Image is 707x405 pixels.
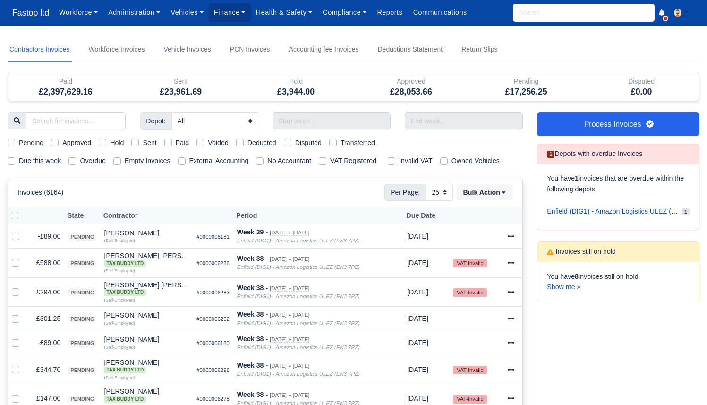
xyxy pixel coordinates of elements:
a: Deductions Statement [375,37,444,62]
span: Depot: [140,112,171,129]
label: Sent [143,138,156,148]
h5: £0.00 [591,87,692,97]
label: Approved [62,138,91,148]
span: pending [68,340,96,347]
label: Disputed [295,138,322,148]
td: £301.25 [27,307,64,331]
strong: Week 38 - [237,255,268,262]
small: VAT-Invalid [453,395,487,403]
div: Hold [246,76,347,87]
div: [PERSON_NAME] [104,388,189,402]
a: Vehicles [165,3,209,22]
strong: 1 [575,174,579,182]
a: Process Invoices [537,112,699,136]
h6: Depots with overdue Invoices [547,150,642,158]
label: External Accounting [189,155,249,166]
div: Pending [468,72,584,101]
span: Fastop ltd [8,3,54,22]
span: pending [68,289,96,296]
div: [PERSON_NAME] Tax Buddy Ltd [104,388,189,402]
small: #0000006181 [196,234,230,240]
span: 1 [682,208,690,215]
strong: Week 38 - [237,391,268,398]
label: VAT Registered [330,155,376,166]
small: [DATE] » [DATE] [270,392,309,398]
label: Overdue [80,155,106,166]
label: Invalid VAT [399,155,433,166]
input: Start week... [273,112,391,129]
a: Vehicle Invoices [162,37,213,62]
td: £294.00 [27,277,64,307]
span: 2 weeks from now [407,259,428,267]
th: Contractor [100,207,193,224]
h5: £2,397,629.16 [15,87,116,97]
div: Bulk Action [457,184,513,200]
span: 2 weeks from now [407,339,428,346]
a: Finance [209,3,251,22]
div: Sent [123,72,239,101]
a: Communications [408,3,472,22]
div: [PERSON_NAME] [PERSON_NAME] Tax Buddy Ltd [104,282,189,296]
span: 3 weeks from now [407,233,428,240]
span: Per Page: [384,184,426,201]
th: Due Date [403,207,449,224]
td: -£89.00 [27,224,64,249]
div: Disputed [591,76,692,87]
small: (Self-Employed) [104,268,135,273]
i: Enfield (DIG1) - Amazon Logistics ULEZ (EN3 7PZ) [237,371,360,377]
div: Paid [8,72,123,101]
td: -£89.00 [27,331,64,355]
small: (Self-Employed) [104,238,135,243]
small: [DATE] » [DATE] [270,230,309,236]
a: Enfield (DIG1) - Amazon Logistics ULEZ (EN3 7PZ) 1 [547,202,690,221]
a: Contractors Invoices [8,37,72,62]
small: [DATE] » [DATE] [270,256,309,262]
div: Hold [239,72,354,101]
span: 2 weeks from now [407,288,428,296]
div: You have invoices still on hold [537,262,699,302]
small: VAT-Invalid [453,288,487,297]
small: (Self-Employed) [104,345,135,350]
i: Enfield (DIG1) - Amazon Logistics ULEZ (EN3 7PZ) [237,320,360,326]
a: PCN Invoices [228,37,272,62]
label: Deducted [247,138,276,148]
small: #0000006278 [196,396,230,402]
i: Enfield (DIG1) - Amazon Logistics ULEZ (EN3 7PZ) [237,293,360,299]
strong: Week 39 - [237,228,268,236]
td: £588.00 [27,249,64,278]
span: 1 [547,151,554,158]
div: Sent [130,76,231,87]
a: Reports [372,3,408,22]
h6: Invoices still on hold [547,248,616,256]
label: Voided [208,138,229,148]
div: [PERSON_NAME] [PERSON_NAME] [104,252,189,267]
input: Search... [513,4,655,22]
strong: 8 [575,273,579,280]
label: Empty Invoices [125,155,170,166]
h5: £3,944.00 [246,87,347,97]
div: [PERSON_NAME] [104,359,189,373]
div: [PERSON_NAME] [104,230,189,236]
label: Hold [110,138,124,148]
label: Paid [176,138,189,148]
span: 2 weeks from now [407,315,428,322]
label: Due this week [19,155,61,166]
small: (Self-Employed) [104,375,135,380]
small: VAT-Invalid [453,366,487,374]
input: End week... [405,112,523,129]
i: Enfield (DIG1) - Amazon Logistics ULEZ (EN3 7PZ) [237,238,360,243]
small: #0000006262 [196,316,230,322]
a: Return Slips [460,37,499,62]
strong: Week 38 - [237,362,268,369]
a: Workforce [54,3,103,22]
h5: £28,053.66 [360,87,461,97]
th: State [64,207,100,224]
span: Tax Buddy Ltd [104,289,146,296]
div: Approved [353,72,468,101]
div: [PERSON_NAME] [104,312,189,319]
span: 2 weeks from now [407,395,428,402]
span: Tax Buddy Ltd [104,367,146,373]
small: #0000006283 [196,290,230,295]
div: Pending [476,76,577,87]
